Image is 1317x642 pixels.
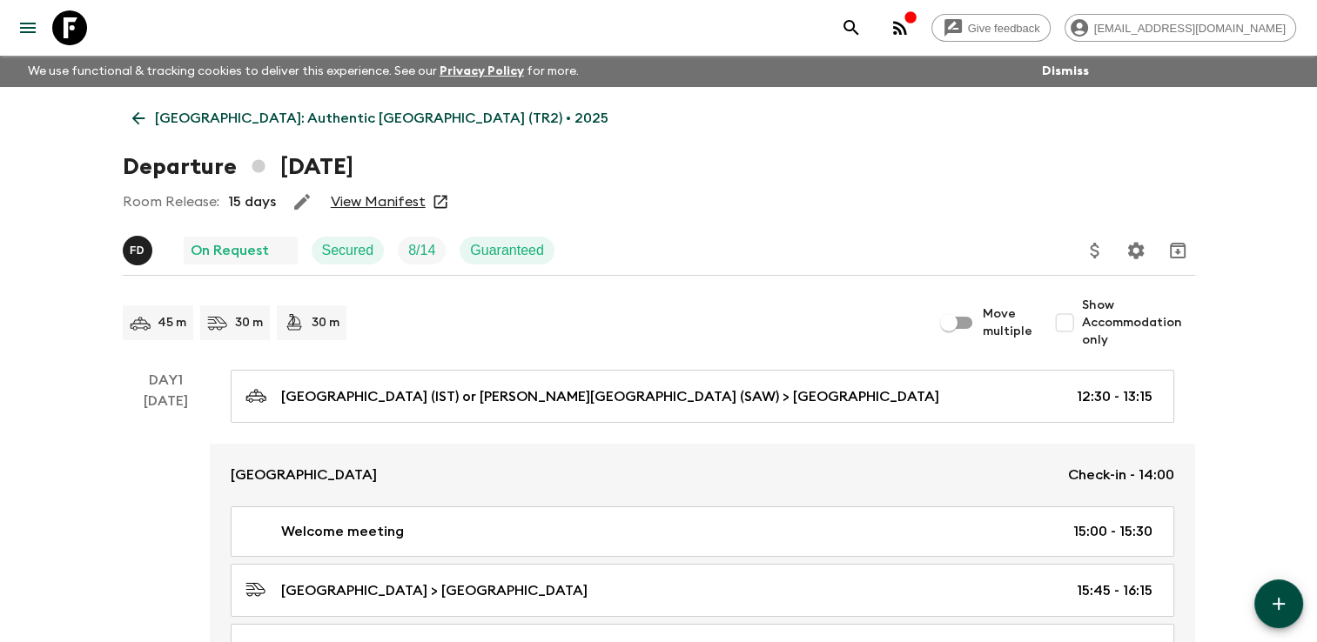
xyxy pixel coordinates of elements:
[931,14,1051,42] a: Give feedback
[958,22,1050,35] span: Give feedback
[155,108,608,129] p: [GEOGRAPHIC_DATA]: Authentic [GEOGRAPHIC_DATA] (TR2) • 2025
[331,193,426,211] a: View Manifest
[123,191,219,212] p: Room Release:
[312,237,385,264] div: Secured
[834,10,869,45] button: search adventures
[10,10,45,45] button: menu
[1077,386,1152,407] p: 12:30 - 13:15
[231,564,1174,617] a: [GEOGRAPHIC_DATA] > [GEOGRAPHIC_DATA]15:45 - 16:15
[130,244,144,257] p: F D
[398,237,446,264] div: Trip Fill
[231,465,377,485] p: [GEOGRAPHIC_DATA]
[1119,233,1153,268] button: Settings
[1065,14,1296,42] div: [EMAIL_ADDRESS][DOMAIN_NAME]
[123,150,353,184] h1: Departure [DATE]
[1078,233,1112,268] button: Update Price, Early Bird Discount and Costs
[235,314,263,331] p: 30 m
[1085,22,1295,35] span: [EMAIL_ADDRESS][DOMAIN_NAME]
[210,444,1195,506] a: [GEOGRAPHIC_DATA]Check-in - 14:00
[1068,465,1174,485] p: Check-in - 14:00
[231,370,1174,423] a: [GEOGRAPHIC_DATA] (IST) or [PERSON_NAME][GEOGRAPHIC_DATA] (SAW) > [GEOGRAPHIC_DATA]12:30 - 13:15
[231,506,1174,557] a: Welcome meeting15:00 - 15:30
[1073,521,1152,542] p: 15:00 - 15:30
[1077,580,1152,601] p: 15:45 - 16:15
[281,386,939,407] p: [GEOGRAPHIC_DATA] (IST) or [PERSON_NAME][GEOGRAPHIC_DATA] (SAW) > [GEOGRAPHIC_DATA]
[191,240,269,261] p: On Request
[440,65,524,77] a: Privacy Policy
[123,101,618,136] a: [GEOGRAPHIC_DATA]: Authentic [GEOGRAPHIC_DATA] (TR2) • 2025
[123,241,156,255] span: Fatih Develi
[123,236,156,265] button: FD
[1160,233,1195,268] button: Archive (Completed, Cancelled or Unsynced Departures only)
[983,305,1033,340] span: Move multiple
[470,240,544,261] p: Guaranteed
[123,370,210,391] p: Day 1
[1038,59,1093,84] button: Dismiss
[228,191,276,212] p: 15 days
[281,521,404,542] p: Welcome meeting
[1082,297,1195,349] span: Show Accommodation only
[158,314,186,331] p: 45 m
[281,580,588,601] p: [GEOGRAPHIC_DATA] > [GEOGRAPHIC_DATA]
[322,240,374,261] p: Secured
[312,314,339,331] p: 30 m
[21,56,586,87] p: We use functional & tracking cookies to deliver this experience. See our for more.
[408,240,435,261] p: 8 / 14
